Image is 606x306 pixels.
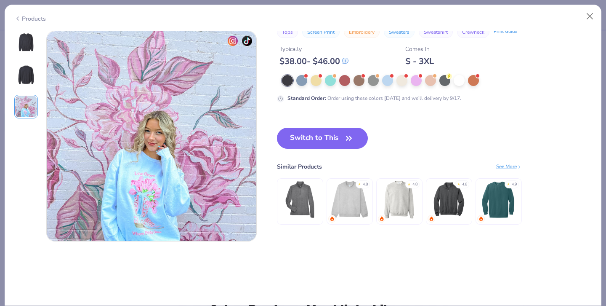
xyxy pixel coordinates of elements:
img: UltraClub Ladies' Cool & Dry Heathered Performance Quarter-Zip [280,180,320,220]
div: Products [14,14,46,23]
img: Jerzees Nublend Quarter-Zip Cadet Collar Sweatshirt [429,180,469,220]
div: 4.8 [462,182,467,188]
strong: Standard Order : [287,95,326,102]
button: Screen Print [302,26,340,38]
div: $ 38.00 - $ 46.00 [279,56,348,67]
img: Back [16,64,36,85]
img: Gildan Adult Heavy Blend Adult 8 Oz. 50/50 Fleece Crew [379,180,419,220]
img: User generated content [15,95,37,118]
button: Tops [277,26,298,38]
img: Comfort Colors Adult Crewneck Sweatshirt [478,180,518,220]
div: ★ [358,182,361,185]
div: Similar Products [277,162,322,171]
div: Comes In [405,45,434,54]
div: 4.9 [512,182,517,188]
button: Switch to This [277,128,368,149]
button: Embroidery [344,26,380,38]
img: trending.gif [330,216,335,221]
img: tiktok-icon.png [242,36,252,46]
img: insta-icon.png [228,36,238,46]
div: 4.8 [412,182,417,188]
button: Sweatshirt [419,26,453,38]
div: ★ [507,182,510,185]
div: See More [496,163,522,170]
button: Sweaters [384,26,415,38]
div: 4.8 [363,182,368,188]
div: S - 3XL [405,56,434,67]
div: ★ [457,182,460,185]
img: trending.gif [478,216,484,221]
img: trending.gif [379,216,384,221]
img: Fresh Prints Denver Mock Neck Heavyweight Sweatshirt [330,180,369,220]
div: ★ [407,182,411,185]
div: Typically [279,45,348,54]
button: Close [582,8,598,24]
div: Print Guide [494,28,517,35]
img: Front [16,32,36,53]
img: 49f82fef-da3f-4533-ab60-4d1393a967bd [47,31,256,241]
button: Crewneck [457,26,489,38]
img: trending.gif [429,216,434,221]
div: Order using these colors [DATE] and we’ll delivery by 9/17. [287,94,461,102]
